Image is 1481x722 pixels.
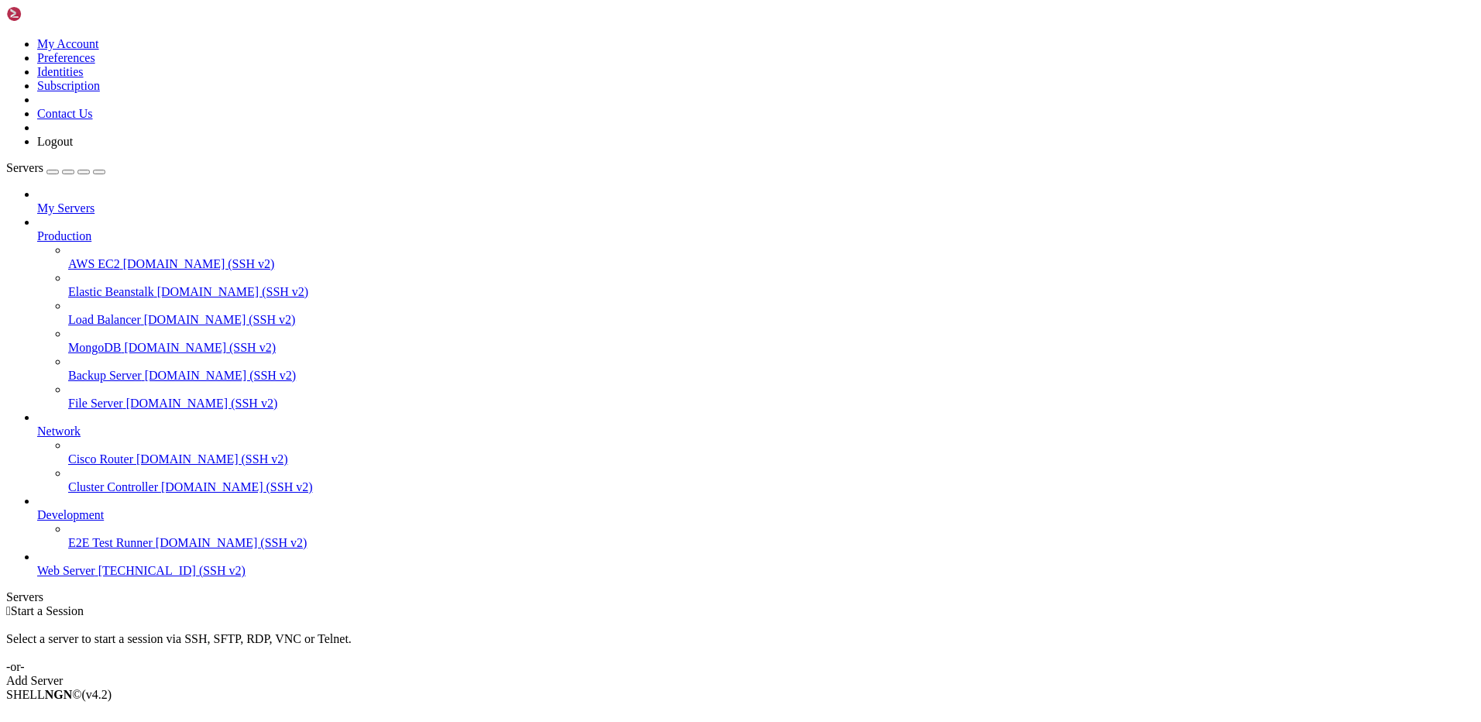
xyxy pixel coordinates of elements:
[6,590,1475,604] div: Servers
[37,215,1475,411] li: Production
[68,271,1475,299] li: Elastic Beanstalk [DOMAIN_NAME] (SSH v2)
[68,257,1475,271] a: AWS EC2 [DOMAIN_NAME] (SSH v2)
[37,229,91,242] span: Production
[37,37,99,50] a: My Account
[136,452,288,466] span: [DOMAIN_NAME] (SSH v2)
[68,327,1475,355] li: MongoDB [DOMAIN_NAME] (SSH v2)
[68,466,1475,494] li: Cluster Controller [DOMAIN_NAME] (SSH v2)
[37,425,81,438] span: Network
[37,79,100,92] a: Subscription
[68,536,1475,550] a: E2E Test Runner [DOMAIN_NAME] (SSH v2)
[68,522,1475,550] li: E2E Test Runner [DOMAIN_NAME] (SSH v2)
[37,550,1475,578] li: Web Server [TECHNICAL_ID] (SSH v2)
[68,313,1475,327] a: Load Balancer [DOMAIN_NAME] (SSH v2)
[68,257,120,270] span: AWS EC2
[37,187,1475,215] li: My Servers
[6,674,1475,688] div: Add Server
[68,341,1475,355] a: MongoDB [DOMAIN_NAME] (SSH v2)
[68,438,1475,466] li: Cisco Router [DOMAIN_NAME] (SSH v2)
[156,536,308,549] span: [DOMAIN_NAME] (SSH v2)
[6,618,1475,674] div: Select a server to start a session via SSH, SFTP, RDP, VNC or Telnet. -or-
[6,161,105,174] a: Servers
[98,564,246,577] span: [TECHNICAL_ID] (SSH v2)
[124,341,276,354] span: [DOMAIN_NAME] (SSH v2)
[37,411,1475,494] li: Network
[68,285,1475,299] a: Elastic Beanstalk [DOMAIN_NAME] (SSH v2)
[37,229,1475,243] a: Production
[6,604,11,617] span: 
[82,688,112,701] span: 4.2.0
[37,51,95,64] a: Preferences
[68,452,1475,466] a: Cisco Router [DOMAIN_NAME] (SSH v2)
[126,397,278,410] span: [DOMAIN_NAME] (SSH v2)
[37,508,1475,522] a: Development
[144,313,296,326] span: [DOMAIN_NAME] (SSH v2)
[68,397,123,410] span: File Server
[68,369,142,382] span: Backup Server
[6,6,95,22] img: Shellngn
[68,383,1475,411] li: File Server [DOMAIN_NAME] (SSH v2)
[11,604,84,617] span: Start a Session
[123,257,275,270] span: [DOMAIN_NAME] (SSH v2)
[45,688,73,701] b: NGN
[68,355,1475,383] li: Backup Server [DOMAIN_NAME] (SSH v2)
[6,161,43,174] span: Servers
[68,536,153,549] span: E2E Test Runner
[68,397,1475,411] a: File Server [DOMAIN_NAME] (SSH v2)
[68,369,1475,383] a: Backup Server [DOMAIN_NAME] (SSH v2)
[68,285,154,298] span: Elastic Beanstalk
[145,369,297,382] span: [DOMAIN_NAME] (SSH v2)
[68,480,158,493] span: Cluster Controller
[68,341,121,354] span: MongoDB
[68,313,141,326] span: Load Balancer
[6,688,112,701] span: SHELL ©
[37,564,95,577] span: Web Server
[37,425,1475,438] a: Network
[37,107,93,120] a: Contact Us
[37,564,1475,578] a: Web Server [TECHNICAL_ID] (SSH v2)
[37,201,1475,215] a: My Servers
[68,299,1475,327] li: Load Balancer [DOMAIN_NAME] (SSH v2)
[37,65,84,78] a: Identities
[37,135,73,148] a: Logout
[68,452,133,466] span: Cisco Router
[68,243,1475,271] li: AWS EC2 [DOMAIN_NAME] (SSH v2)
[37,508,104,521] span: Development
[37,201,94,215] span: My Servers
[161,480,313,493] span: [DOMAIN_NAME] (SSH v2)
[68,480,1475,494] a: Cluster Controller [DOMAIN_NAME] (SSH v2)
[157,285,309,298] span: [DOMAIN_NAME] (SSH v2)
[37,494,1475,550] li: Development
